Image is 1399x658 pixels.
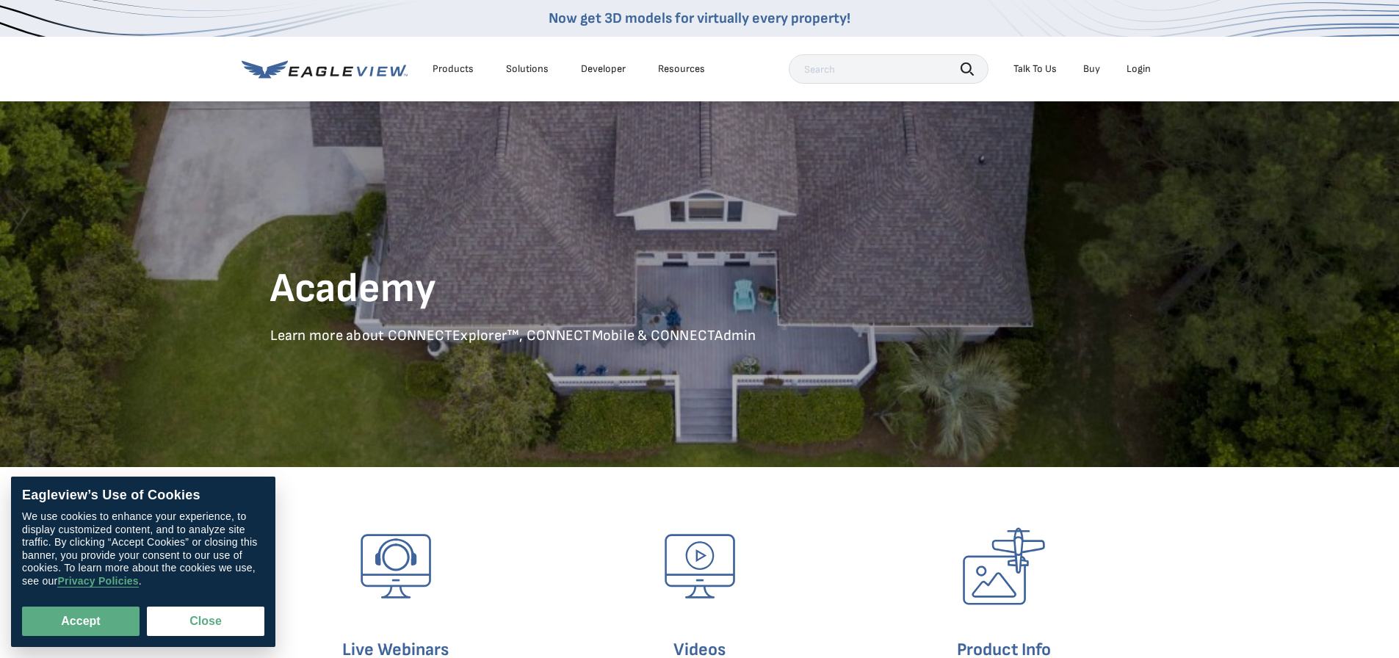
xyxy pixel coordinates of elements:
div: Talk To Us [1013,62,1057,76]
button: Accept [22,607,140,636]
a: Buy [1083,62,1100,76]
button: Close [147,607,264,636]
div: Solutions [506,62,549,76]
a: Developer [581,62,626,76]
a: Privacy Policies [57,576,138,588]
div: Resources [658,62,705,76]
div: Eagleview’s Use of Cookies [22,488,264,504]
div: Products [433,62,474,76]
input: Search [789,54,988,84]
h1: Academy [270,264,1129,315]
div: We use cookies to enhance your experience, to display customized content, and to analyze site tra... [22,511,264,588]
p: Learn more about CONNECTExplorer™, CONNECTMobile & CONNECTAdmin [270,327,1129,345]
a: Now get 3D models for virtually every property! [549,10,850,27]
div: Login [1127,62,1151,76]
